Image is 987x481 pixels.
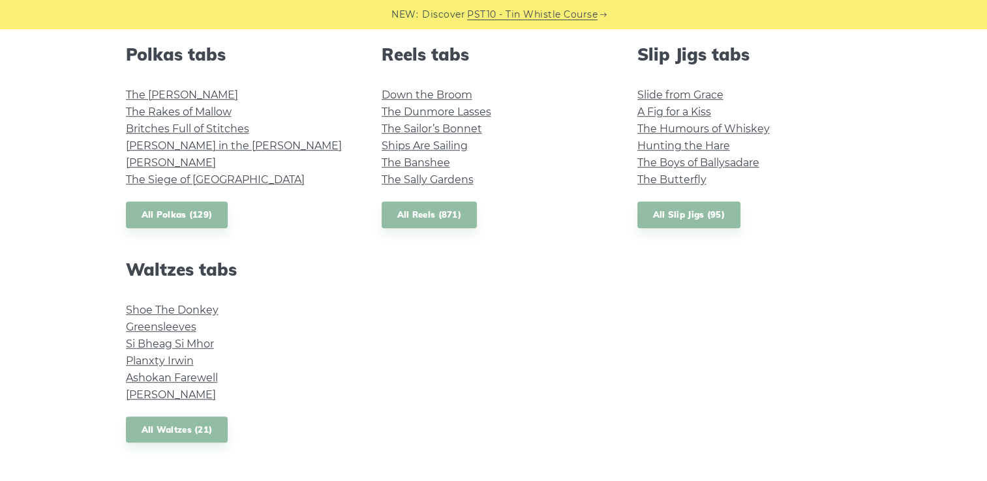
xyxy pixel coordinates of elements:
[126,201,228,228] a: All Polkas (129)
[382,139,468,152] a: Ships Are Sailing
[126,173,305,186] a: The Siege of [GEOGRAPHIC_DATA]
[126,139,342,152] a: [PERSON_NAME] in the [PERSON_NAME]
[126,89,238,101] a: The [PERSON_NAME]
[126,123,249,135] a: Britches Full of Stitches
[391,7,418,22] span: NEW:
[126,106,232,118] a: The Rakes of Mallow
[126,355,194,367] a: Planxty Irwin
[637,139,730,152] a: Hunting the Hare
[637,44,862,65] h2: Slip Jigs tabs
[126,416,228,443] a: All Waltzes (21)
[126,156,216,169] a: [PERSON_NAME]
[467,7,598,22] a: PST10 - Tin Whistle Course
[637,173,706,186] a: The Butterfly
[382,106,491,118] a: The Dunmore Lasses
[126,388,216,401] a: [PERSON_NAME]
[637,201,740,228] a: All Slip Jigs (95)
[126,321,196,333] a: Greensleeves
[637,123,770,135] a: The Humours of Whiskey
[382,89,472,101] a: Down the Broom
[126,259,350,280] h2: Waltzes tabs
[382,156,450,169] a: The Banshee
[382,201,478,228] a: All Reels (871)
[637,89,723,101] a: Slide from Grace
[382,173,474,186] a: The Sally Gardens
[126,304,219,316] a: Shoe The Donkey
[422,7,465,22] span: Discover
[382,44,606,65] h2: Reels tabs
[126,372,218,384] a: Ashokan Farewell
[637,156,759,169] a: The Boys of Ballysadare
[637,106,711,118] a: A Fig for a Kiss
[126,338,214,350] a: Si­ Bheag Si­ Mhor
[126,44,350,65] h2: Polkas tabs
[382,123,482,135] a: The Sailor’s Bonnet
